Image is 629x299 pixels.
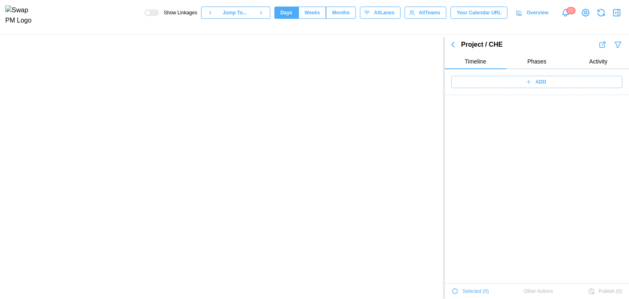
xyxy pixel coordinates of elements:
span: Selected ( 0 ) [462,285,489,297]
span: All Teams [419,7,440,18]
span: Overview [527,7,548,18]
span: Timeline [465,59,486,64]
span: Jump To... [223,7,247,18]
span: All Lanes [374,7,394,18]
span: Activity [589,59,607,64]
button: Selected (0) [451,285,489,297]
button: Close Drawer [611,7,622,18]
div: Project / CHE [461,40,598,50]
button: Filter [613,40,622,49]
span: Your Calendar URL [457,7,501,18]
span: Show Linkages [159,9,197,16]
span: Phases [527,59,547,64]
span: Weeks [305,7,320,18]
a: View Project [580,7,591,18]
span: Days [281,7,292,18]
button: Refresh Grid [595,7,607,18]
div: 20 [566,7,575,14]
img: Swap PM Logo [5,5,38,26]
button: Export Results [598,40,607,49]
a: Notifications [559,6,572,20]
span: Months [332,7,350,18]
span: ADD [536,76,546,88]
